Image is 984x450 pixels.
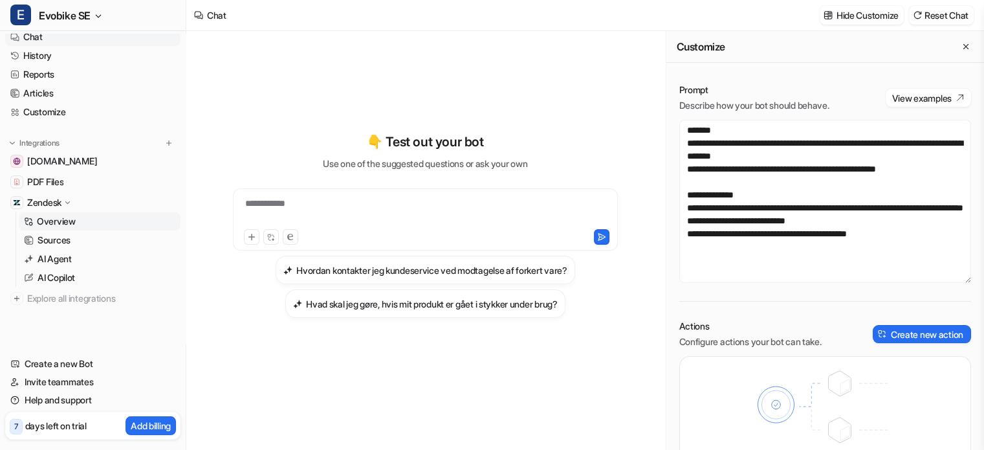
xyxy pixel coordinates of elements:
[13,199,21,207] img: Zendesk
[19,138,60,148] p: Integrations
[677,40,725,53] h2: Customize
[367,132,483,152] p: 👇 Test out your bot
[296,264,567,277] h3: Hvordan kontakter jeg kundeservice ved modtagelse af forkert vare?
[19,212,180,231] a: Overview
[5,84,180,102] a: Articles
[293,299,302,309] img: Hvad skal jeg gøre, hvis mit produkt er gået i stykker under brug?
[878,330,887,339] img: create-action-icon.svg
[14,421,18,433] p: 7
[27,175,63,188] span: PDF Files
[207,8,226,22] div: Chat
[285,289,565,318] button: Hvad skal jeg gøre, hvis mit produkt er gået i stykker under brug?Hvad skal jeg gøre, hvis mit pr...
[19,250,180,268] a: AI Agent
[679,335,822,348] p: Configure actions your bot can take.
[679,320,822,333] p: Actions
[323,157,527,170] p: Use one of the suggested questions or ask your own
[873,325,971,343] button: Create new action
[39,6,91,25] span: Evobike SE
[5,373,180,391] a: Invite teammates
[27,155,97,168] span: [DOMAIN_NAME]
[5,391,180,409] a: Help and support
[27,288,175,309] span: Explore all integrations
[10,5,31,25] span: E
[5,103,180,121] a: Customize
[679,99,829,112] p: Describe how your bot should behave.
[5,289,180,308] a: Explore all integrations
[27,196,61,209] p: Zendesk
[131,419,171,433] p: Add billing
[10,292,23,305] img: explore all integrations
[37,215,76,228] p: Overview
[5,47,180,65] a: History
[909,6,974,25] button: Reset Chat
[836,8,899,22] p: Hide Customize
[5,355,180,373] a: Create a new Bot
[913,10,922,20] img: reset
[276,256,575,284] button: Hvordan kontakter jeg kundeservice ved modtagelse af forkert vare?Hvordan kontakter jeg kundeserv...
[5,137,63,150] button: Integrations
[5,173,180,191] a: PDF FilesPDF Files
[958,39,974,54] button: Close flyout
[8,139,17,148] img: expand menu
[164,139,173,148] img: menu_add.svg
[820,6,904,25] button: Hide Customize
[13,157,21,165] img: www.evobike.se
[886,89,971,107] button: View examples
[38,253,72,265] p: AI Agent
[38,234,71,247] p: Sources
[5,28,180,46] a: Chat
[306,297,558,311] h3: Hvad skal jeg gøre, hvis mit produkt er gået i stykker under brug?
[19,269,180,287] a: AI Copilot
[283,265,292,275] img: Hvordan kontakter jeg kundeservice ved modtagelse af forkert vare?
[679,84,829,96] p: Prompt
[126,416,176,435] button: Add billing
[5,65,180,84] a: Reports
[19,231,180,249] a: Sources
[824,10,833,20] img: customize
[13,178,21,186] img: PDF Files
[38,271,75,284] p: AI Copilot
[25,419,87,433] p: days left on trial
[5,152,180,170] a: www.evobike.se[DOMAIN_NAME]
